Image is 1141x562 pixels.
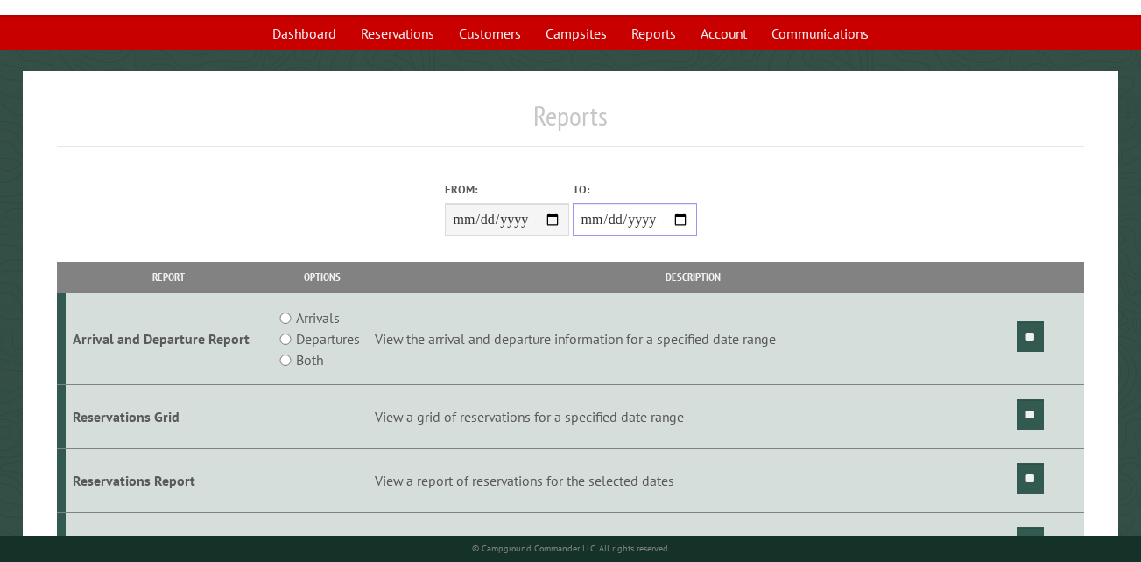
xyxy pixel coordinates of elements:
a: Reports [621,17,687,50]
small: © Campground Commander LLC. All rights reserved. [472,543,670,554]
a: Communications [761,17,879,50]
label: Both [296,349,323,370]
label: To: [573,181,697,198]
th: Description [372,262,1014,292]
td: Arrival and Departure Report [66,293,272,385]
a: Campsites [535,17,617,50]
a: Account [690,17,757,50]
a: Dashboard [262,17,347,50]
h1: Reports [57,99,1084,147]
label: Departures [296,328,360,349]
td: View the arrival and departure information for a specified date range [372,293,1014,385]
td: View a report of reservations for the selected dates [372,448,1014,512]
th: Options [272,262,372,292]
a: Customers [448,17,532,50]
a: Reservations [350,17,445,50]
td: Reservations Grid [66,385,272,449]
label: Arrivals [296,307,340,328]
td: Reservations Report [66,448,272,512]
td: View a grid of reservations for a specified date range [372,385,1014,449]
th: Report [66,262,272,292]
label: From: [445,181,569,198]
